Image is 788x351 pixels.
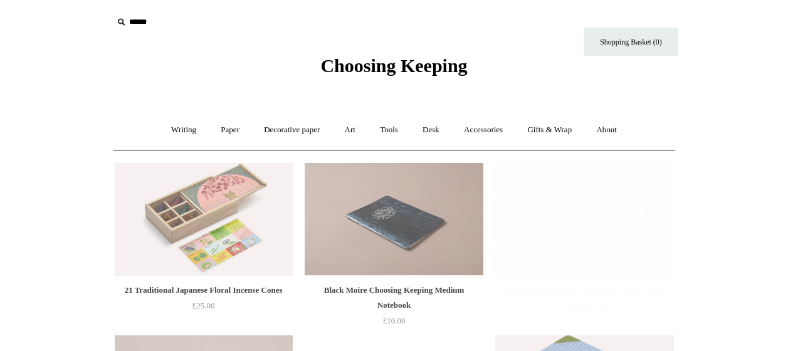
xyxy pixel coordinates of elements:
div: Apricot Pearl Kaweco Collection Classic Sport Fountain Pen [498,283,670,313]
a: 21 Traditional Japanese Floral Incense Cones 21 Traditional Japanese Floral Incense Cones [115,163,293,276]
a: Paper [209,113,251,147]
span: £25.00 [192,301,215,310]
a: Black Moire Choosing Keeping Medium Notebook £10.00 [305,283,483,334]
a: 21 Traditional Japanese Floral Incense Cones £25.00 [115,283,293,334]
span: Choosing Keeping [320,55,467,76]
a: Accessories [453,113,514,147]
a: Choosing Keeping [320,65,467,74]
a: Writing [160,113,208,147]
a: About [585,113,628,147]
a: Black Moire Choosing Keeping Medium Notebook Black Moire Choosing Keeping Medium Notebook [305,163,483,276]
img: Apricot Pearl Kaweco Collection Classic Sport Fountain Pen [495,163,673,276]
span: £10.00 [383,316,406,325]
a: Desk [411,113,451,147]
div: Black Moire Choosing Keeping Medium Notebook [308,283,480,313]
img: 21 Traditional Japanese Floral Incense Cones [115,163,293,276]
img: Black Moire Choosing Keeping Medium Notebook [305,163,483,276]
a: Gifts & Wrap [516,113,583,147]
a: Shopping Basket (0) [584,28,678,56]
a: Apricot Pearl Kaweco Collection Classic Sport Fountain Pen Apricot Pearl Kaweco Collection Classi... [495,163,673,276]
a: Decorative paper [253,113,331,147]
a: Apricot Pearl Kaweco Collection Classic Sport Fountain Pen £27.00 [495,283,673,334]
a: Art [334,113,367,147]
span: £27.00 [574,316,596,325]
a: Tools [369,113,409,147]
div: 21 Traditional Japanese Floral Incense Cones [118,283,290,298]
